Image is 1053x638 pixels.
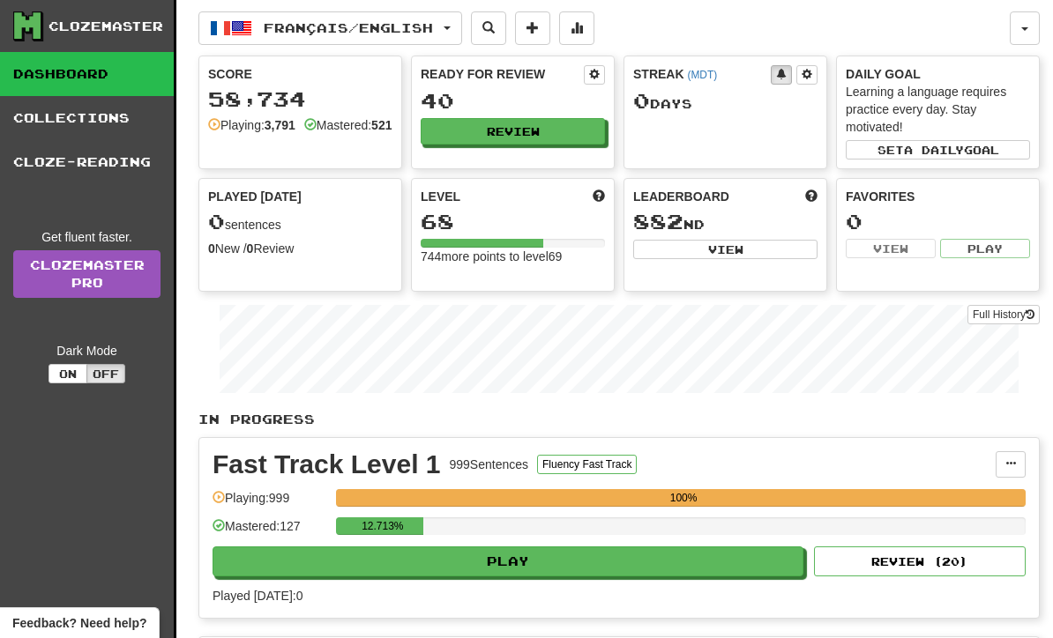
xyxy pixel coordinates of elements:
[559,11,594,45] button: More stats
[805,188,818,205] span: This week in points, UTC
[633,211,818,234] div: nd
[687,69,717,81] a: (MDT)
[421,248,605,265] div: 744 more points to level 69
[49,18,163,35] div: Clozemaster
[213,546,803,576] button: Play
[940,239,1030,258] button: Play
[213,517,327,546] div: Mastered: 127
[814,546,1026,576] button: Review (20)
[198,11,462,45] button: Français/English
[208,211,392,234] div: sentences
[633,90,818,113] div: Day s
[633,209,683,234] span: 882
[213,451,441,478] div: Fast Track Level 1
[421,118,605,145] button: Review
[13,250,161,298] a: ClozemasterPro
[537,455,637,474] button: Fluency Fast Track
[304,116,392,134] div: Mastered:
[208,188,302,205] span: Played [DATE]
[208,116,295,134] div: Playing:
[208,240,392,257] div: New / Review
[421,65,584,83] div: Ready for Review
[846,239,936,258] button: View
[213,489,327,518] div: Playing: 999
[450,456,529,473] div: 999 Sentences
[198,411,1040,428] p: In Progress
[846,83,1030,136] div: Learning a language requires practice every day. Stay motivated!
[421,90,605,112] div: 40
[633,65,771,83] div: Streak
[86,364,125,383] button: Off
[904,144,964,156] span: a daily
[846,188,1030,205] div: Favorites
[247,241,254,256] strong: 0
[208,209,225,234] span: 0
[967,305,1040,324] button: Full History
[13,342,161,360] div: Dark Mode
[421,211,605,233] div: 68
[265,118,295,132] strong: 3,791
[371,118,392,132] strong: 521
[633,240,818,259] button: View
[471,11,506,45] button: Search sentences
[633,188,729,205] span: Leaderboard
[341,517,423,535] div: 12.713%
[421,188,460,205] span: Level
[208,88,392,110] div: 58,734
[13,228,161,246] div: Get fluent faster.
[846,211,1030,233] div: 0
[12,614,146,632] span: Open feedback widget
[208,65,392,83] div: Score
[515,11,550,45] button: Add sentence to collection
[341,489,1026,507] div: 100%
[633,88,650,113] span: 0
[208,241,215,256] strong: 0
[846,65,1030,83] div: Daily Goal
[49,364,87,383] button: On
[846,140,1030,159] button: Seta dailygoal
[264,20,433,35] span: Français / English
[213,589,302,603] span: Played [DATE]: 0
[593,188,605,205] span: Score more points to level up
